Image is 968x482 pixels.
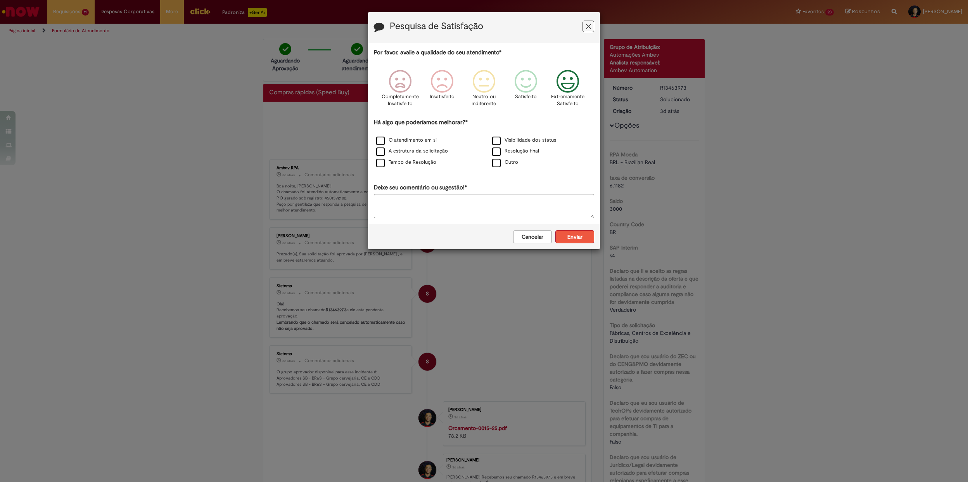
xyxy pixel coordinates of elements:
label: O atendimento em si [376,137,437,144]
label: Resolução final [492,147,539,155]
p: Completamente Insatisfeito [382,93,419,107]
div: Insatisfeito [422,64,462,117]
div: Satisfeito [506,64,546,117]
label: Por favor, avalie a qualidade do seu atendimento* [374,49,501,57]
label: Outro [492,159,518,166]
label: Deixe seu comentário ou sugestão!* [374,184,467,192]
p: Insatisfeito [430,93,455,101]
label: Visibilidade dos status [492,137,556,144]
button: Cancelar [513,230,552,243]
p: Neutro ou indiferente [470,93,498,107]
label: Tempo de Resolução [376,159,436,166]
div: Há algo que poderíamos melhorar?* [374,118,594,168]
label: Pesquisa de Satisfação [390,21,483,31]
label: A estrutura da solicitação [376,147,448,155]
div: Neutro ou indiferente [464,64,504,117]
button: Enviar [555,230,594,243]
div: Extremamente Satisfeito [548,64,588,117]
p: Extremamente Satisfeito [551,93,584,107]
p: Satisfeito [515,93,537,101]
div: Completamente Insatisfeito [380,64,420,117]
